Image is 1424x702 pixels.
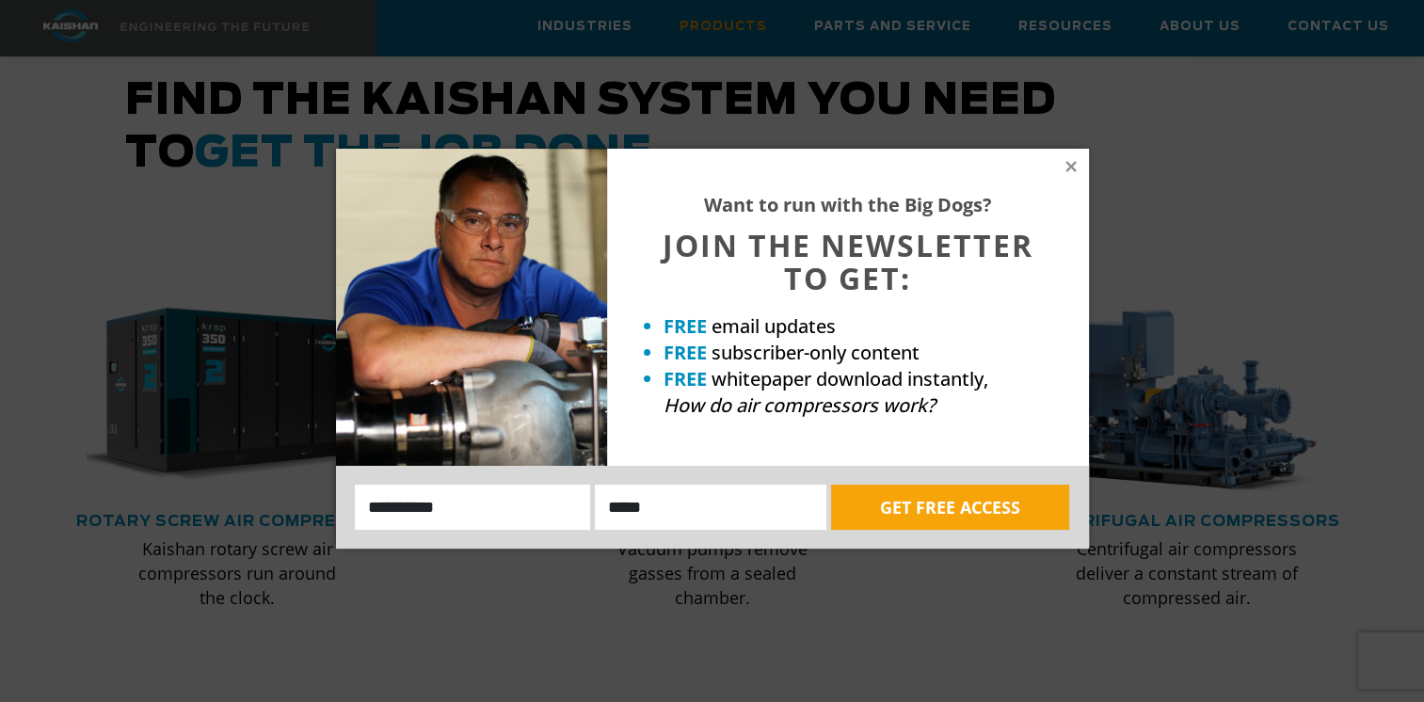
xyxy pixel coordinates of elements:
[595,485,826,530] input: Email
[664,313,707,339] strong: FREE
[712,366,988,391] span: whitepaper download instantly,
[704,192,992,217] strong: Want to run with the Big Dogs?
[712,340,920,365] span: subscriber-only content
[355,485,591,530] input: Name:
[663,225,1033,298] span: JOIN THE NEWSLETTER TO GET:
[1063,158,1080,175] button: Close
[712,313,836,339] span: email updates
[664,340,707,365] strong: FREE
[831,485,1069,530] button: GET FREE ACCESS
[664,366,707,391] strong: FREE
[664,392,936,418] em: How do air compressors work?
